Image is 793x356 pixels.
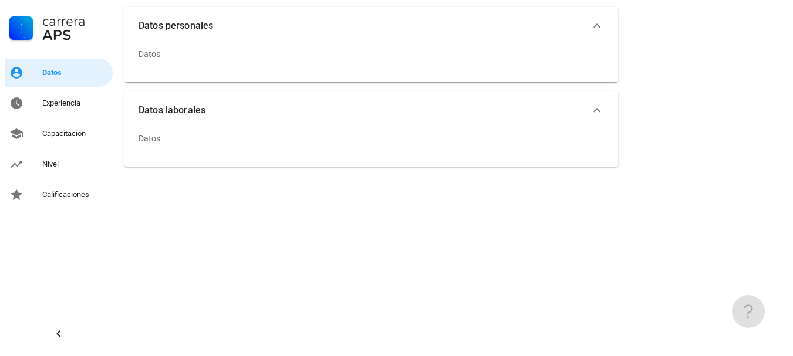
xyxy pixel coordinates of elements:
div: Nivel [42,160,108,169]
button: Datos personales [124,7,618,45]
a: Capacitación [5,120,113,148]
a: Calificaciones [5,181,113,209]
div: Capacitación [42,129,108,138]
div: APS [42,28,108,42]
span: Datos laborales [139,102,590,118]
div: Carrera [42,14,108,28]
button: Datos laborales [124,91,618,129]
div: Datos [42,68,108,77]
div: Calificaciones [42,190,108,199]
div: Experiencia [42,99,108,108]
a: Nivel [5,150,113,178]
div: Datos [139,124,161,152]
span: Datos personales [139,18,590,34]
div: Datos [139,40,161,68]
a: Experiencia [5,89,113,117]
a: Datos [5,59,113,87]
